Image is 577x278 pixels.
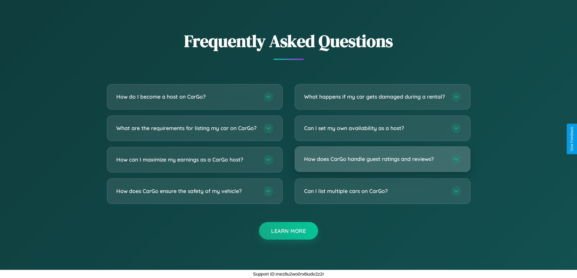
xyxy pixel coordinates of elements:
[253,270,324,278] p: Support ID: mez8u2wo0rx6iudo2z2r
[304,155,445,163] h3: How does CarGo handle guest ratings and reviews?
[304,187,445,195] h3: Can I list multiple cars on CarGo?
[116,156,257,163] h3: How can I maximize my earnings as a CarGo host?
[304,124,445,132] h3: Can I set my own availability as a host?
[107,29,470,53] h2: Frequently Asked Questions
[116,93,257,100] h3: How do I become a host on CarGo?
[570,127,574,151] div: Give Feedback
[116,187,257,195] h3: How does CarGo ensure the safety of my vehicle?
[116,124,257,132] h3: What are the requirements for listing my car on CarGo?
[259,222,318,240] button: Learn More
[304,93,445,100] h3: What happens if my car gets damaged during a rental?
